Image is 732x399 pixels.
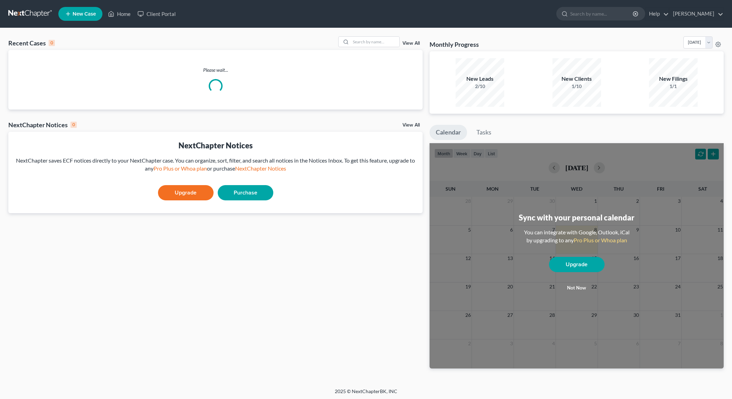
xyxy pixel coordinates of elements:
[218,185,273,200] a: Purchase
[552,75,601,83] div: New Clients
[649,75,698,83] div: New Filings
[73,11,96,17] span: New Case
[105,8,134,20] a: Home
[570,7,634,20] input: Search by name...
[669,8,723,20] a: [PERSON_NAME]
[8,67,423,73] p: Please wait...
[646,8,669,20] a: Help
[153,165,207,172] a: Pro Plus or Whoa plan
[8,39,55,47] div: Recent Cases
[158,185,214,200] a: Upgrade
[552,83,601,90] div: 1/10
[49,40,55,46] div: 0
[402,123,420,128] a: View All
[235,165,286,172] a: NextChapter Notices
[649,83,698,90] div: 1/1
[14,157,417,173] div: NextChapter saves ECF notices directly to your NextChapter case. You can organize, sort, filter, ...
[402,41,420,46] a: View All
[456,75,504,83] div: New Leads
[430,125,467,140] a: Calendar
[521,228,632,244] div: You can integrate with Google, Outlook, iCal by upgrading to any
[519,212,634,223] div: Sync with your personal calendar
[351,37,399,47] input: Search by name...
[549,257,605,272] a: Upgrade
[8,121,77,129] div: NextChapter Notices
[14,140,417,151] div: NextChapter Notices
[549,281,605,295] button: Not now
[134,8,179,20] a: Client Portal
[574,237,627,243] a: Pro Plus or Whoa plan
[456,83,504,90] div: 2/10
[430,40,479,49] h3: Monthly Progress
[70,122,77,128] div: 0
[470,125,498,140] a: Tasks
